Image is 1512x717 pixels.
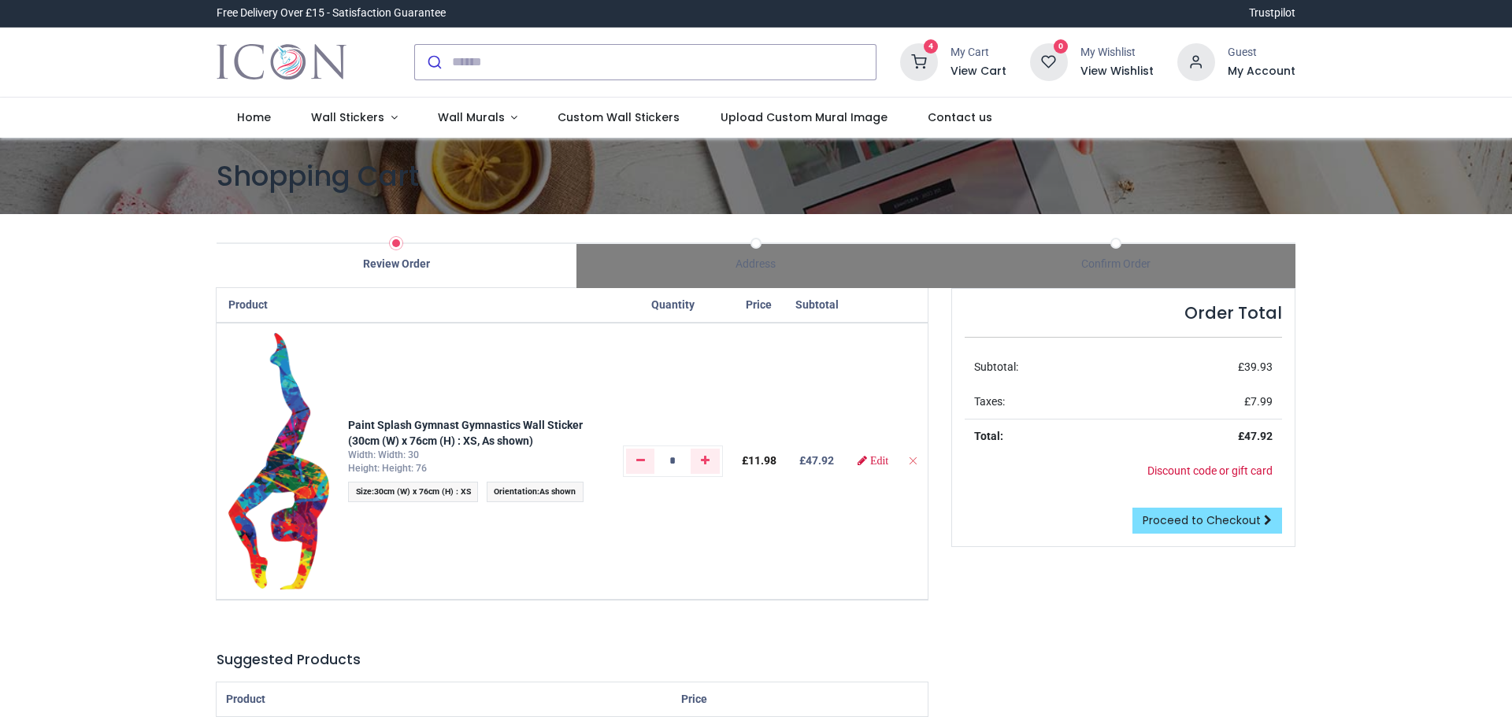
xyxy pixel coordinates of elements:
th: Subtotal [786,288,848,323]
a: My Account [1228,64,1295,79]
th: Price [732,288,786,323]
a: 4 [900,54,938,67]
span: Home [237,109,271,125]
a: Paint Splash Gymnast Gymnastics Wall Sticker (30cm (W) x 76cm (H) : XS, As shown) [348,419,583,447]
span: 7.99 [1251,395,1273,408]
span: Quantity [651,298,695,311]
div: Confirm Order [936,257,1295,272]
div: Address [576,257,936,272]
button: Submit [415,45,452,79]
span: Height: Height: 76 [348,463,427,474]
div: My Wishlist [1080,45,1154,61]
img: DXIdy3wAAAAAElFTkSuQmCC [228,333,329,589]
span: 30cm (W) x 76cm (H) : XS [374,486,471,497]
span: £ [1244,395,1273,408]
a: 0 [1030,54,1068,67]
span: Wall Stickers [311,109,384,125]
span: Edit [870,455,888,466]
div: Review Order [217,257,576,272]
a: Logo of Icon Wall Stickers [217,40,346,84]
a: View Wishlist [1080,64,1154,79]
span: : [487,482,584,501]
div: Free Delivery Over £15 - Satisfaction Guarantee [217,6,446,21]
sup: 0 [1054,39,1069,54]
h5: Suggested Products [217,650,928,670]
strong: £ [1238,430,1273,442]
span: As shown [539,486,576,497]
div: Guest [1228,45,1295,61]
sup: 4 [924,39,939,54]
a: Wall Murals [417,98,538,139]
td: Taxes: [965,385,1136,419]
a: Discount code or gift card [1147,464,1273,477]
span: Custom Wall Stickers [558,109,680,125]
div: My Cart [951,45,1006,61]
a: Remove one [626,449,655,474]
span: 47.92 [806,454,834,467]
b: £ [799,454,834,467]
span: Contact us [928,109,992,125]
span: 39.93 [1244,360,1273,373]
span: 47.92 [1244,430,1273,442]
span: £ [742,454,776,467]
a: Edit [858,455,888,466]
a: Add one [691,449,720,474]
a: Proceed to Checkout [1132,508,1282,534]
td: Subtotal: [965,350,1136,385]
span: Proceed to Checkout [1143,512,1261,528]
strong: Total: [974,430,1003,442]
span: : [348,482,478,501]
a: View Cart [951,64,1006,79]
a: Wall Stickers [291,98,417,139]
span: Wall Murals [438,109,505,125]
a: Remove from cart [907,454,918,467]
span: Size [356,486,372,497]
a: Trustpilot [1249,6,1295,21]
span: Width: Width: 30 [348,449,419,460]
img: Icon Wall Stickers [217,40,346,84]
span: £ [1238,360,1273,373]
th: Product [217,288,339,323]
h4: Order Total [965,301,1282,324]
span: Orientation [494,486,537,497]
h1: Shopping Cart [217,157,1295,195]
span: 11.98 [748,454,776,467]
span: Upload Custom Mural Image [721,109,888,125]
